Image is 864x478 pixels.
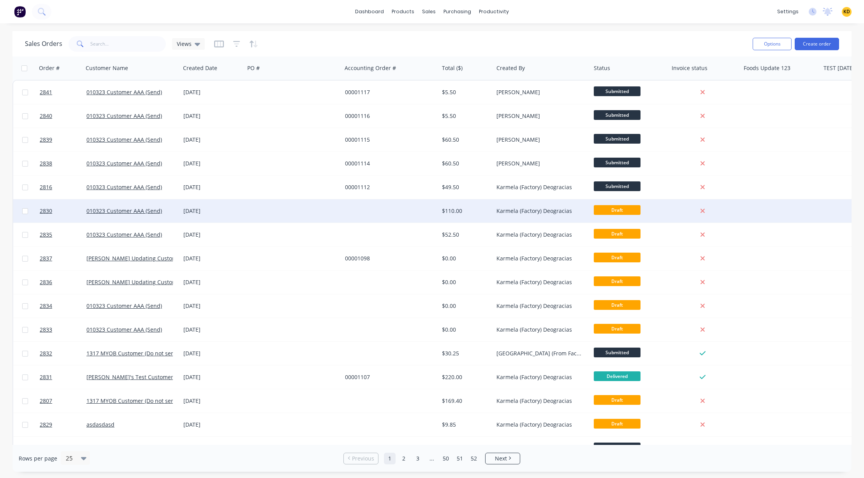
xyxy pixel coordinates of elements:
span: Submitted [594,134,641,144]
span: Draft [594,324,641,334]
a: [PERSON_NAME]'s Test Customer [86,445,173,452]
div: [DATE] [183,278,241,286]
a: Page 3 [412,453,424,464]
a: 2839 [40,128,86,151]
a: 2834 [40,294,86,318]
a: 2835 [40,223,86,246]
span: Draft [594,276,641,286]
span: Draft [594,229,641,239]
span: Previous [352,455,374,462]
a: Page 2 [398,453,410,464]
div: Created By [496,64,525,72]
div: [DATE] [183,326,241,334]
button: Options [753,38,792,50]
span: 2829 [40,421,52,429]
div: Created Date [183,64,217,72]
div: [DATE] [183,231,241,239]
div: Order # [39,64,60,72]
div: [DATE] [183,136,241,144]
a: 2832 [40,342,86,365]
div: $60.50 [442,136,488,144]
div: [PERSON_NAME] [496,112,583,120]
span: 2831 [40,373,52,381]
div: Karmela (Factory) Deogracias [496,255,583,262]
div: [DATE] [183,183,241,191]
div: PO # [247,64,260,72]
div: [PERSON_NAME] [496,88,583,96]
div: Status [594,64,610,72]
div: Karmela (Factory) Deogracias [496,326,583,334]
div: $30.25 [442,350,488,357]
span: Draft [594,205,641,215]
a: 1317 MYOB Customer (Do not send) [86,350,179,357]
div: Foods Update 123 [744,64,790,72]
img: Factory [14,6,26,18]
div: TEST [DATE] [824,64,855,72]
div: $165.00 [442,445,488,452]
div: [DATE] [183,255,241,262]
div: Karmela (Factory) Deogracias [496,231,583,239]
span: 2834 [40,302,52,310]
a: 2840 [40,104,86,128]
div: 00001106 [345,445,431,452]
a: 010323 Customer AAA (Send) [86,136,162,143]
a: 2828 [40,437,86,460]
span: 2836 [40,278,52,286]
a: 2816 [40,176,86,199]
span: 2807 [40,397,52,405]
div: Karmela (Factory) Deogracias [496,207,583,215]
div: [DATE] [183,397,241,405]
div: Karmela (Factory) Deogracias [496,183,583,191]
div: $60.50 [442,160,488,167]
a: 010323 Customer AAA (Send) [86,183,162,191]
div: purchasing [440,6,475,18]
div: $0.00 [442,255,488,262]
div: Invoice status [672,64,707,72]
div: [DATE] [183,207,241,215]
div: Customer Name [86,64,128,72]
a: 2833 [40,318,86,341]
a: dashboard [351,6,388,18]
span: Submitted [594,348,641,357]
div: $5.50 [442,88,488,96]
div: [DATE] [183,160,241,167]
div: [DATE] [183,373,241,381]
button: Create order [795,38,839,50]
span: 2837 [40,255,52,262]
div: productivity [475,6,513,18]
a: 2837 [40,247,86,270]
a: 010323 Customer AAA (Send) [86,160,162,167]
span: Draft [594,300,641,310]
div: [DATE] [183,112,241,120]
a: 010323 Customer AAA (Send) [86,231,162,238]
div: sales [418,6,440,18]
div: $0.00 [442,302,488,310]
a: Page 52 [468,453,480,464]
div: [DATE] [183,302,241,310]
div: 00001098 [345,255,431,262]
a: Page 51 [454,453,466,464]
div: [PERSON_NAME] [496,136,583,144]
a: 010323 Customer AAA (Send) [86,88,162,96]
div: $169.40 [442,397,488,405]
div: 00001112 [345,183,431,191]
a: Previous page [344,455,378,462]
div: $5.50 [442,112,488,120]
a: 2836 [40,271,86,294]
a: 010323 Customer AAA (Send) [86,326,162,333]
a: 2838 [40,152,86,175]
div: Karmela (Factory) Deogracias [496,421,583,429]
span: 2838 [40,160,52,167]
div: $9.85 [442,421,488,429]
span: Submitted [594,158,641,167]
div: [PERSON_NAME] [496,160,583,167]
a: 010323 Customer AAA (Send) [86,112,162,119]
span: 2833 [40,326,52,334]
div: 00001114 [345,160,431,167]
a: 2829 [40,413,86,436]
span: KD [843,8,850,15]
span: Draft [594,419,641,429]
div: 00001117 [345,88,431,96]
span: Rows per page [19,455,57,462]
h1: Sales Orders [25,40,62,47]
